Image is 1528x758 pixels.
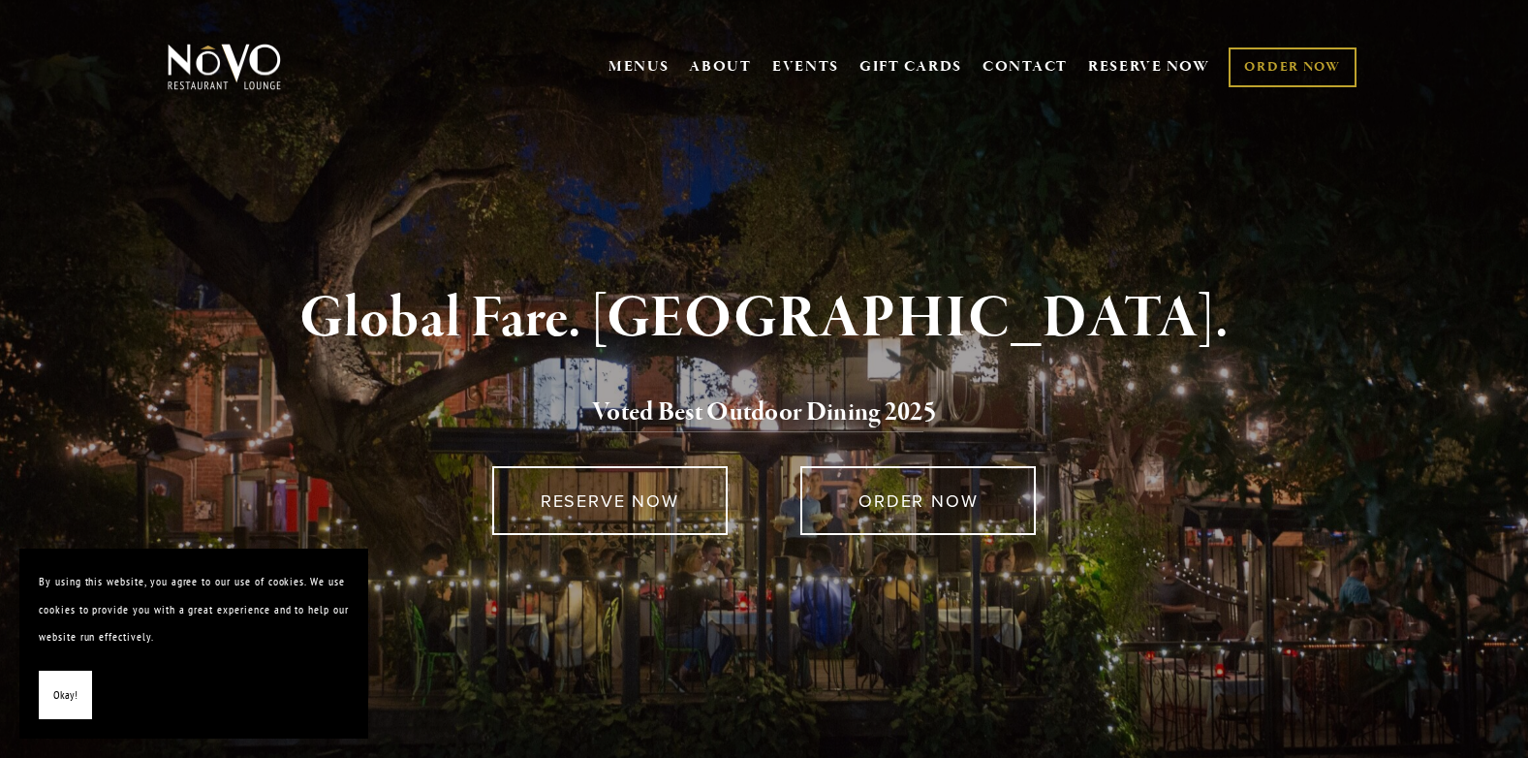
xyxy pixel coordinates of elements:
[982,48,1068,85] a: CONTACT
[1088,48,1210,85] a: RESERVE NOW
[608,57,670,77] a: MENUS
[1229,47,1356,87] a: ORDER NOW
[859,48,962,85] a: GIFT CARDS
[772,57,839,77] a: EVENTS
[200,393,1329,433] h2: 5
[689,57,752,77] a: ABOUT
[19,549,368,739] section: Cookie banner
[492,466,728,535] a: RESERVE NOW
[800,466,1036,535] a: ORDER NOW
[39,568,349,651] p: By using this website, you agree to our use of cookies. We use cookies to provide you with a grea...
[299,282,1229,356] strong: Global Fare. [GEOGRAPHIC_DATA].
[164,43,285,91] img: Novo Restaurant &amp; Lounge
[39,671,92,720] button: Okay!
[592,395,923,432] a: Voted Best Outdoor Dining 202
[53,681,78,710] span: Okay!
